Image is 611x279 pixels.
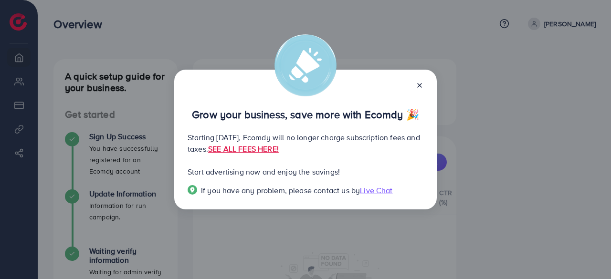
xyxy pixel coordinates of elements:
[201,185,360,196] span: If you have any problem, please contact us by
[360,185,392,196] span: Live Chat
[208,144,279,154] a: SEE ALL FEES HERE!
[188,132,423,155] p: Starting [DATE], Ecomdy will no longer charge subscription fees and taxes.
[188,109,423,120] p: Grow your business, save more with Ecomdy 🎉
[188,185,197,195] img: Popup guide
[188,166,423,177] p: Start advertising now and enjoy the savings!
[274,34,337,96] img: alert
